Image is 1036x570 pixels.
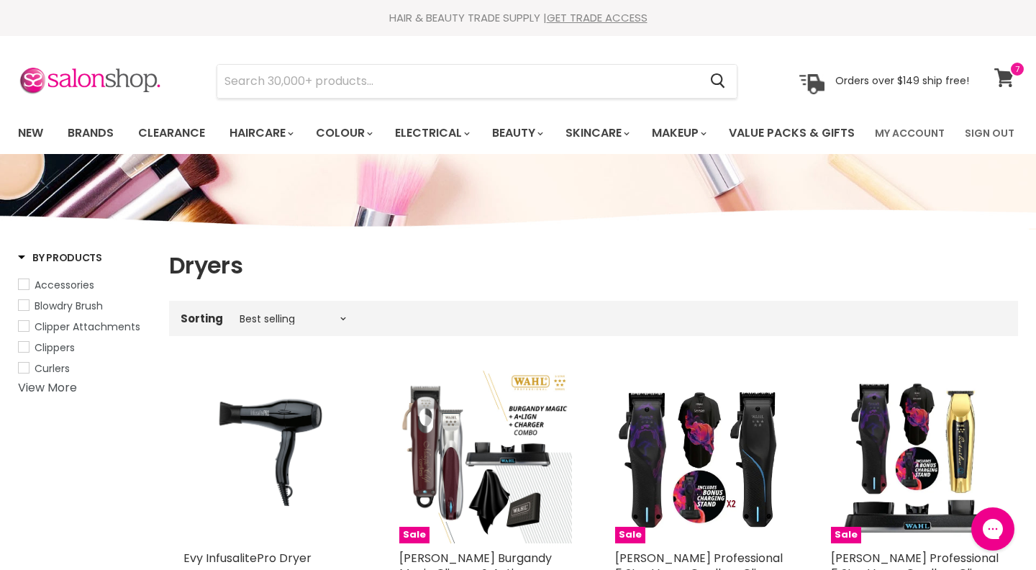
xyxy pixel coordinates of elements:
p: Orders over $149 ship free! [835,74,969,87]
a: Beauty [481,118,552,148]
a: Brands [57,118,124,148]
button: Search [699,65,737,98]
a: Sign Out [956,118,1023,148]
span: Sale [831,527,861,543]
span: Sale [399,527,430,543]
a: My Account [866,118,953,148]
a: GET TRADE ACCESS [547,10,647,25]
iframe: Gorgias live chat messenger [964,502,1022,556]
a: Value Packs & Gifts [718,118,865,148]
a: Makeup [641,118,715,148]
a: Evy InfusalitePro Dryer [183,550,312,566]
a: Haircare [219,118,302,148]
a: New [7,118,54,148]
ul: Main menu [7,112,866,154]
a: Skincare [555,118,638,148]
input: Search [217,65,699,98]
a: Colour [305,118,381,148]
form: Product [217,64,737,99]
a: Electrical [384,118,478,148]
span: Sale [615,527,645,543]
a: Clearance [127,118,216,148]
